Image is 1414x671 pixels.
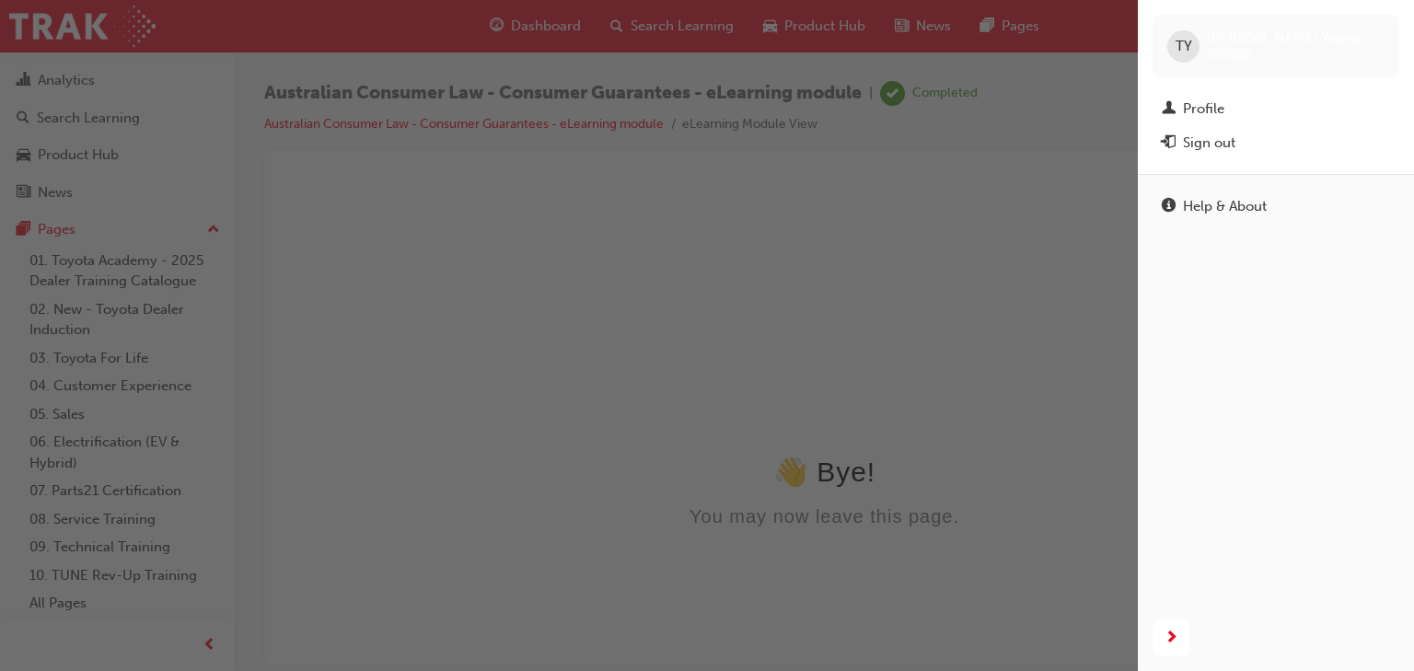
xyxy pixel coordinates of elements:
span: [PERSON_NAME] Young [1207,29,1362,46]
div: Help & About [1183,196,1267,217]
div: Sign out [1183,133,1235,154]
a: Help & About [1153,190,1399,224]
div: You may now leave this page. [7,327,1084,348]
div: Profile [1183,98,1224,120]
a: Profile [1153,92,1399,126]
span: info-icon [1162,199,1176,215]
button: Sign out [1153,126,1399,160]
span: TY [1176,36,1192,57]
span: man-icon [1162,101,1176,118]
div: 👋 Bye! [7,276,1084,308]
span: next-icon [1165,627,1178,650]
span: 365022 [1207,47,1252,63]
span: exit-icon [1162,135,1176,152]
